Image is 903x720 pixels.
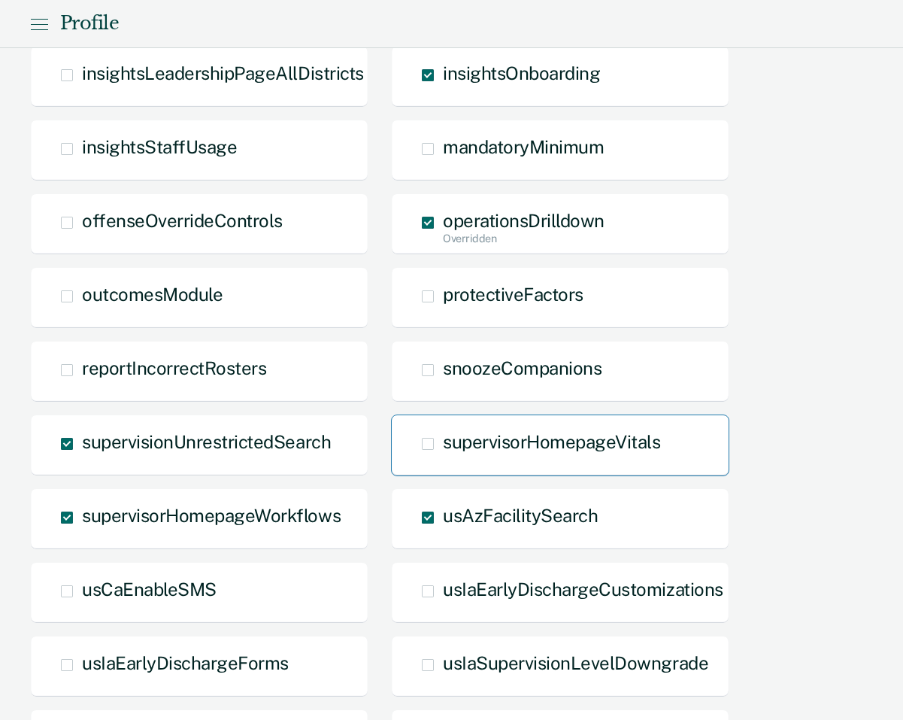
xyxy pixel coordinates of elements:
span: usIaSupervisionLevelDowngrade [443,652,708,673]
span: outcomesModule [82,284,223,305]
span: offenseOverrideControls [82,210,283,231]
span: insightsLeadershipPageAllDistricts [82,62,364,84]
span: insightsStaffUsage [82,136,237,157]
span: mandatoryMinimum [443,136,604,157]
span: supervisionUnrestrictedSearch [82,431,331,452]
span: usAzFacilitySearch [443,505,598,526]
span: operationsDrilldown [443,210,605,231]
span: usIaEarlyDischargeCustomizations [443,579,723,600]
span: supervisorHomepageWorkflows [82,505,341,526]
span: usCaEnableSMS [82,579,217,600]
span: insightsOnboarding [443,62,600,84]
div: Profile [60,13,119,35]
span: supervisorHomepageVitals [443,431,660,452]
span: usIaEarlyDischargeForms [82,652,289,673]
span: protectiveFactors [443,284,583,305]
span: reportIncorrectRosters [82,357,266,378]
span: snoozeCompanions [443,357,601,378]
